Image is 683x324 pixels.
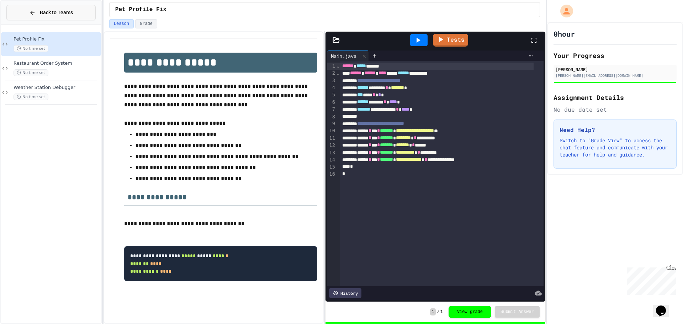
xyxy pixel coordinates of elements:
[554,92,677,102] h2: Assignment Details
[3,3,49,45] div: Chat with us now!Close
[14,60,100,67] span: Restaurant Order System
[327,52,360,60] div: Main.java
[327,127,336,134] div: 10
[440,309,443,315] span: 1
[329,288,361,298] div: History
[327,99,336,106] div: 6
[327,77,336,84] div: 3
[6,5,96,20] button: Back to Teams
[327,63,336,70] div: 1
[327,156,336,164] div: 14
[115,5,166,14] span: Pet Profile Fix
[327,113,336,121] div: 8
[560,126,671,134] h3: Need Help?
[336,70,340,76] span: Fold line
[327,51,369,61] div: Main.java
[14,94,48,100] span: No time set
[433,34,468,47] a: Tests
[327,149,336,156] div: 13
[556,66,674,73] div: [PERSON_NAME]
[14,85,100,91] span: Weather Station Debugger
[437,309,440,315] span: /
[554,29,575,39] h1: 0hour
[40,9,73,16] span: Back to Teams
[327,106,336,113] div: 7
[501,309,534,315] span: Submit Answer
[327,91,336,99] div: 5
[554,105,677,114] div: No due date set
[14,45,48,52] span: No time set
[553,3,575,19] div: My Account
[14,69,48,76] span: No time set
[135,19,157,28] button: Grade
[109,19,134,28] button: Lesson
[560,137,671,158] p: Switch to "Grade View" to access the chat feature and communicate with your teacher for help and ...
[327,84,336,91] div: 4
[327,142,336,149] div: 12
[495,306,540,318] button: Submit Answer
[14,36,100,42] span: Pet Profile Fix
[327,171,336,178] div: 16
[327,120,336,127] div: 9
[327,70,336,77] div: 2
[624,265,676,295] iframe: chat widget
[336,63,340,69] span: Fold line
[554,51,677,60] h2: Your Progress
[327,164,336,171] div: 15
[327,135,336,142] div: 11
[653,296,676,317] iframe: chat widget
[430,308,435,315] span: 1
[556,73,674,78] div: [PERSON_NAME][EMAIL_ADDRESS][DOMAIN_NAME]
[449,306,491,318] button: View grade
